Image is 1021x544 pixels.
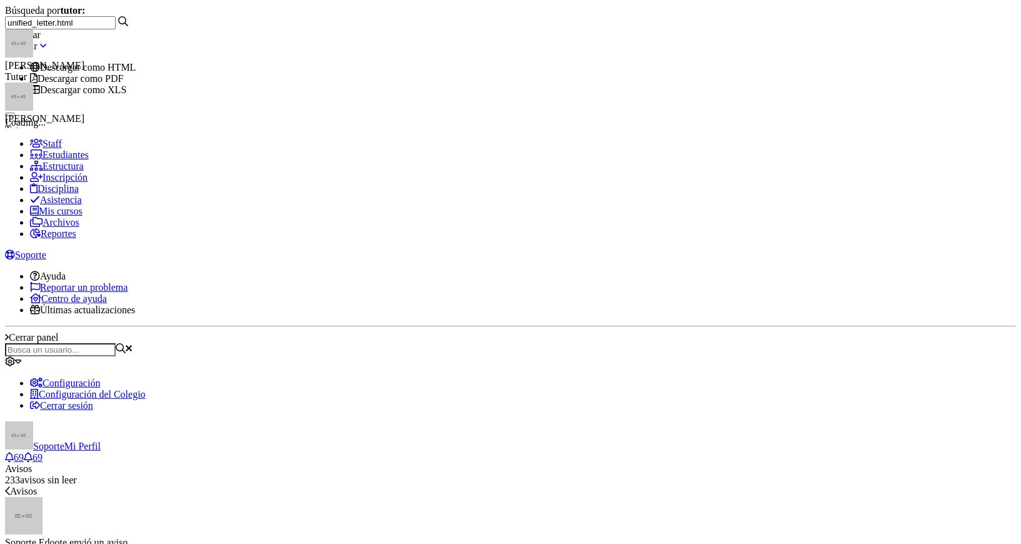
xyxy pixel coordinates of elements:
[14,452,24,463] span: 69
[30,138,62,149] a: Staff
[40,194,82,205] span: Asistencia
[15,249,46,260] span: Soporte
[5,117,1016,128] div: Loading...
[30,206,83,216] a: Mis cursos
[5,16,116,29] input: ej. Nicholas Alekzander, etc.
[39,206,83,216] span: Mis cursos
[30,217,79,228] a: Archivos
[5,441,101,451] a: SoporteMi Perfil
[5,497,43,535] img: 60x60
[5,124,116,136] div: Tutor
[43,149,89,160] span: Estudiantes
[33,441,64,451] span: Soporte
[5,475,20,485] span: 233
[5,5,85,16] span: Búsqueda por
[5,71,116,83] div: Tutor
[30,400,93,411] a: Cerrar sesión
[30,194,82,205] a: Asistencia
[38,183,79,194] span: Disciplina
[5,83,33,111] img: 45x45
[30,282,128,293] a: Reportar un problema
[33,452,43,463] span: 69
[30,183,79,194] a: Disciplina
[30,161,84,171] a: Estructura
[30,172,88,183] a: Inscripción
[30,149,89,160] a: Estudiantes
[41,228,76,239] span: Reportes
[43,138,62,149] span: Staff
[43,217,79,228] span: Archivos
[5,29,33,58] img: 45x45
[30,305,135,315] a: Últimas actualizaciones
[5,475,77,485] span: avisos sin leer
[43,172,88,183] span: Inscripción
[30,271,66,281] a: Ayuda
[5,113,116,124] div: [PERSON_NAME]
[30,293,107,304] a: Centro de ayuda
[5,343,116,356] input: Busca un usuario...
[24,452,43,463] a: 69
[5,452,24,463] a: 69
[5,463,1016,475] div: Avisos
[10,486,37,496] span: Avisos
[5,421,33,450] img: 45x45
[30,228,76,239] a: Reportes
[30,378,100,388] a: Configuración
[30,389,146,400] a: Configuración del Colegio
[5,249,46,260] a: Soporte
[64,441,101,451] span: Mi Perfil
[43,161,84,171] span: Estructura
[9,332,59,343] span: Cerrar panel
[5,60,116,71] div: [PERSON_NAME]
[60,5,85,16] strong: tutor:
[5,29,1016,41] div: Cancelar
